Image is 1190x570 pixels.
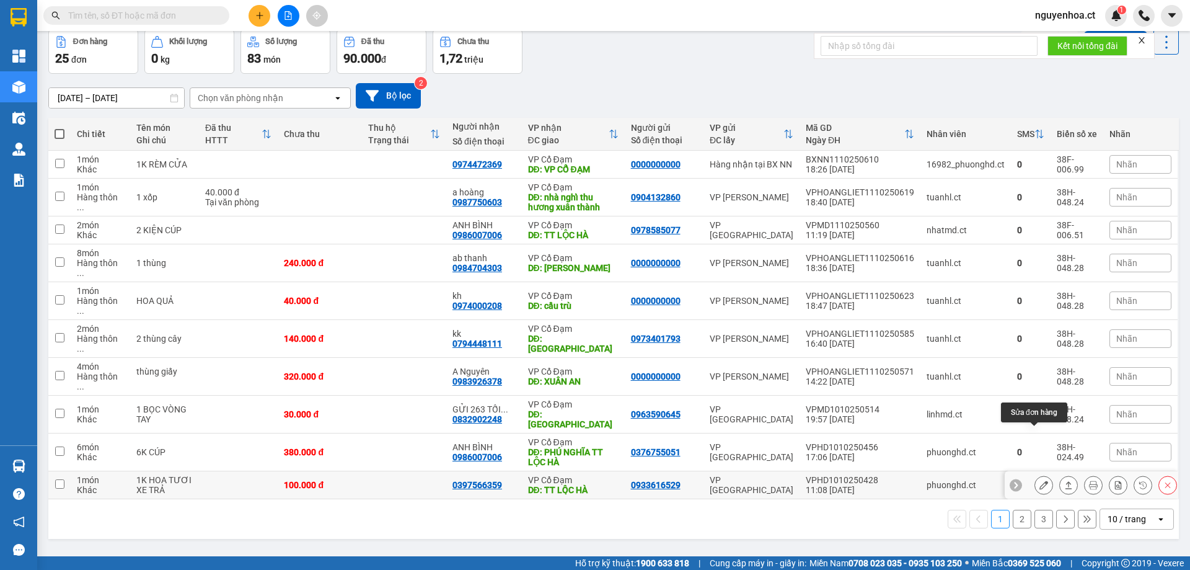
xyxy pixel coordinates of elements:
span: search [51,11,60,20]
div: 0973401793 [631,334,681,344]
div: Người gửi [631,123,697,133]
span: ... [77,202,84,212]
img: warehouse-icon [12,460,25,473]
div: BXNN1110250610 [806,154,914,164]
button: Đã thu90.000đ [337,29,426,74]
div: 18:36 [DATE] [806,263,914,273]
span: 0 [151,51,158,66]
div: tuanhl.ct [927,296,1005,306]
th: Toggle SortBy [199,118,278,151]
div: VP Cổ Đạm [528,475,619,485]
div: 0397566359 [452,480,502,490]
div: VP nhận [528,123,609,133]
div: 38H-048.28 [1057,253,1097,273]
div: VP [PERSON_NAME] [710,334,793,344]
div: 0974472369 [452,159,502,169]
span: Miền Nam [809,556,962,570]
strong: 1900 633 818 [636,558,689,568]
span: Hỗ trợ kỹ thuật: [575,556,689,570]
div: VP gửi [710,123,783,133]
div: Số lượng [265,37,297,46]
div: 0978585077 [631,225,681,235]
div: VPHOANGLIET1110250616 [806,253,914,263]
div: 40.000 đ [205,187,271,197]
div: VPHOANGLIET1110250571 [806,367,914,376]
div: Hàng nhận tại BX NN [710,159,793,169]
div: Đã thu [205,123,262,133]
div: ĐC giao [528,135,609,145]
div: VPHOANGLIET1110250585 [806,329,914,339]
span: ... [501,404,508,414]
img: logo-vxr [11,8,27,27]
div: Khác [77,452,124,462]
svg: open [333,93,343,103]
div: 16:40 [DATE] [806,339,914,349]
div: VP [PERSON_NAME] [710,372,793,381]
img: warehouse-icon [12,81,25,94]
div: 38F-006.99 [1057,154,1097,174]
input: Tìm tên, số ĐT hoặc mã đơn [68,9,214,22]
span: Nhãn [1116,296,1137,306]
div: HOA QUẢ [136,296,193,306]
div: 1 món [77,475,124,485]
div: VP [PERSON_NAME] [710,296,793,306]
div: Sửa đơn hàng [1034,476,1053,494]
div: Khác [77,485,124,495]
div: 38H-048.28 [1057,367,1097,386]
span: Cung cấp máy in - giấy in: [710,556,806,570]
span: Nhãn [1116,192,1137,202]
div: Khác [77,230,124,240]
span: plus [255,11,264,20]
img: warehouse-icon [12,112,25,125]
div: tuanhl.ct [927,334,1005,344]
div: 11:19 [DATE] [806,230,914,240]
div: 1 món [77,154,124,164]
div: Đã thu [361,37,384,46]
div: VP Cổ Đạm [528,399,619,409]
span: Nhãn [1116,409,1137,419]
div: Hàng thông thường [77,372,124,391]
span: Nhãn [1116,258,1137,268]
span: kg [161,55,170,65]
button: file-add [278,5,299,27]
div: VP Cổ Đạm [528,253,619,263]
button: 2 [1013,510,1031,528]
span: triệu [464,55,483,65]
div: Số điện thoại [452,136,516,146]
div: Nhãn [1109,129,1171,139]
div: kh [452,291,516,301]
span: copyright [1121,559,1130,568]
div: 38H-048.28 [1057,291,1097,311]
div: VP Cổ Đạm [528,367,619,376]
input: Nhập số tổng đài [821,36,1038,56]
span: close [1137,36,1146,45]
span: 25 [55,51,69,66]
span: Nhãn [1116,334,1137,344]
span: đ [381,55,386,65]
div: 0933616529 [631,480,681,490]
sup: 2 [415,77,427,89]
div: 1 món [77,182,124,192]
div: Khác [77,414,124,424]
span: notification [13,516,25,528]
div: Hàng thông thường [77,296,124,316]
span: 90.000 [343,51,381,66]
div: 0986007006 [452,452,502,462]
div: VP Cổ Đạm [528,220,619,230]
div: 8 món [77,248,124,258]
div: 14:22 [DATE] [806,376,914,386]
div: linhmd.ct [927,409,1005,419]
span: 1 [1119,6,1124,14]
div: 0983926378 [452,376,502,386]
span: 83 [247,51,261,66]
div: 0794448111 [452,339,502,349]
span: file-add [284,11,293,20]
span: ... [77,381,84,391]
div: thùng giấy [136,367,193,376]
div: VP Cổ Đạm [528,437,619,447]
div: ANH BÌNH [452,220,516,230]
span: nguyenhoa.ct [1025,7,1105,23]
div: 240.000 đ [284,258,356,268]
button: Đơn hàng25đơn [48,29,138,74]
button: Khối lượng0kg [144,29,234,74]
